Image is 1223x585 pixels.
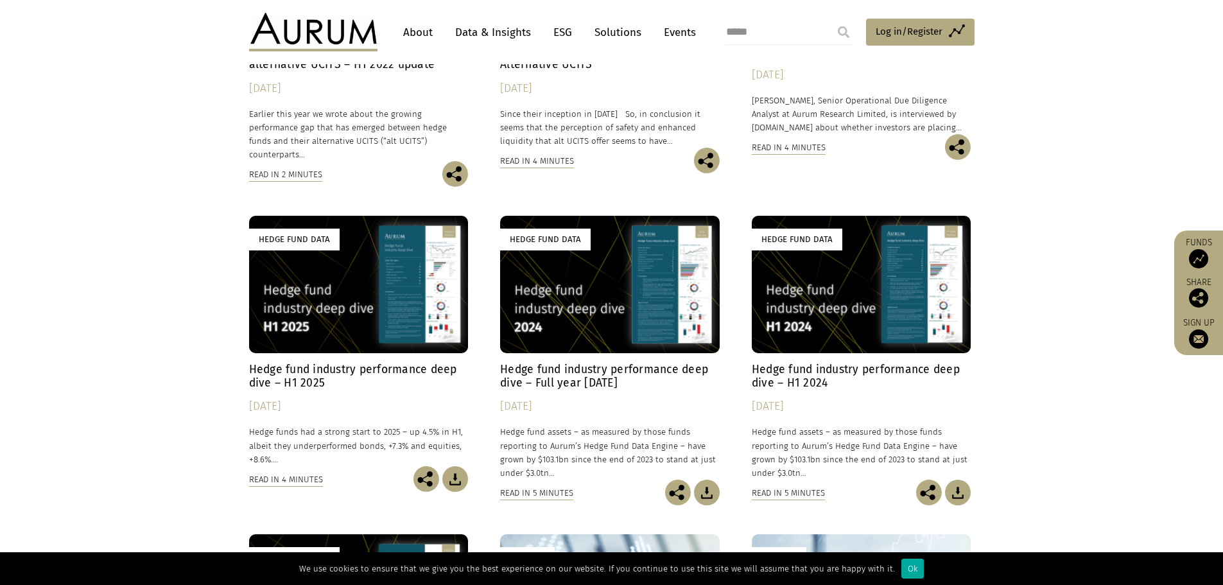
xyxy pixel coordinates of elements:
[500,229,591,250] div: Hedge Fund Data
[752,547,806,568] div: Insights
[752,229,842,250] div: Hedge Fund Data
[1181,317,1217,349] a: Sign up
[500,547,555,568] div: Insights
[442,161,468,187] img: Share this post
[500,154,574,168] div: Read in 4 minutes
[752,397,971,415] div: [DATE]
[500,397,720,415] div: [DATE]
[945,480,971,505] img: Download Article
[249,229,340,250] div: Hedge Fund Data
[500,80,720,98] div: [DATE]
[249,363,469,390] h4: Hedge fund industry performance deep dive – H1 2025
[588,21,648,44] a: Solutions
[752,141,826,155] div: Read in 4 minutes
[901,559,924,579] div: Ok
[1189,288,1208,308] img: Share this post
[500,425,720,480] p: Hedge fund assets – as measured by those funds reporting to Aurum’s Hedge Fund Data Engine – have...
[413,466,439,492] img: Share this post
[249,425,469,466] p: Hedge funds had a strong start to 2025 – up 4.5% in H1, albeit they underperformed bonds, +7.3% a...
[752,486,825,500] div: Read in 5 minutes
[752,425,971,480] p: Hedge fund assets – as measured by those funds reporting to Aurum’s Hedge Fund Data Engine – have...
[752,216,971,479] a: Hedge Fund Data Hedge fund industry performance deep dive – H1 2024 [DATE] Hedge fund assets – as...
[500,486,573,500] div: Read in 5 minutes
[500,107,720,148] p: Since their inception in [DATE] So, in conclusion it seems that the perception of safety and enha...
[249,107,469,162] p: Earlier this year we wrote about the growing performance gap that has emerged between hedge funds...
[752,363,971,390] h4: Hedge fund industry performance deep dive – H1 2024
[1189,329,1208,349] img: Sign up to our newsletter
[249,13,377,51] img: Aurum
[665,480,691,505] img: Share this post
[500,363,720,390] h4: Hedge fund industry performance deep dive – Full year [DATE]
[1189,249,1208,268] img: Access Funds
[1181,278,1217,308] div: Share
[945,134,971,160] img: Share this post
[694,148,720,173] img: Share this post
[442,466,468,492] img: Download Article
[449,21,537,44] a: Data & Insights
[249,168,322,182] div: Read in 2 minutes
[657,21,696,44] a: Events
[916,480,942,505] img: Share this post
[752,66,971,84] div: [DATE]
[752,94,971,134] p: [PERSON_NAME], Senior Operational Due Diligence Analyst at Aurum Research Limited, is interviewed...
[876,24,942,39] span: Log in/Register
[694,480,720,505] img: Download Article
[547,21,578,44] a: ESG
[1181,237,1217,268] a: Funds
[249,216,469,466] a: Hedge Fund Data Hedge fund industry performance deep dive – H1 2025 [DATE] Hedge funds had a stro...
[249,80,469,98] div: [DATE]
[249,547,340,568] div: Hedge Fund Data
[249,473,323,487] div: Read in 4 minutes
[397,21,439,44] a: About
[831,19,856,45] input: Submit
[249,397,469,415] div: [DATE]
[500,216,720,479] a: Hedge Fund Data Hedge fund industry performance deep dive – Full year [DATE] [DATE] Hedge fund as...
[866,19,975,46] a: Log in/Register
